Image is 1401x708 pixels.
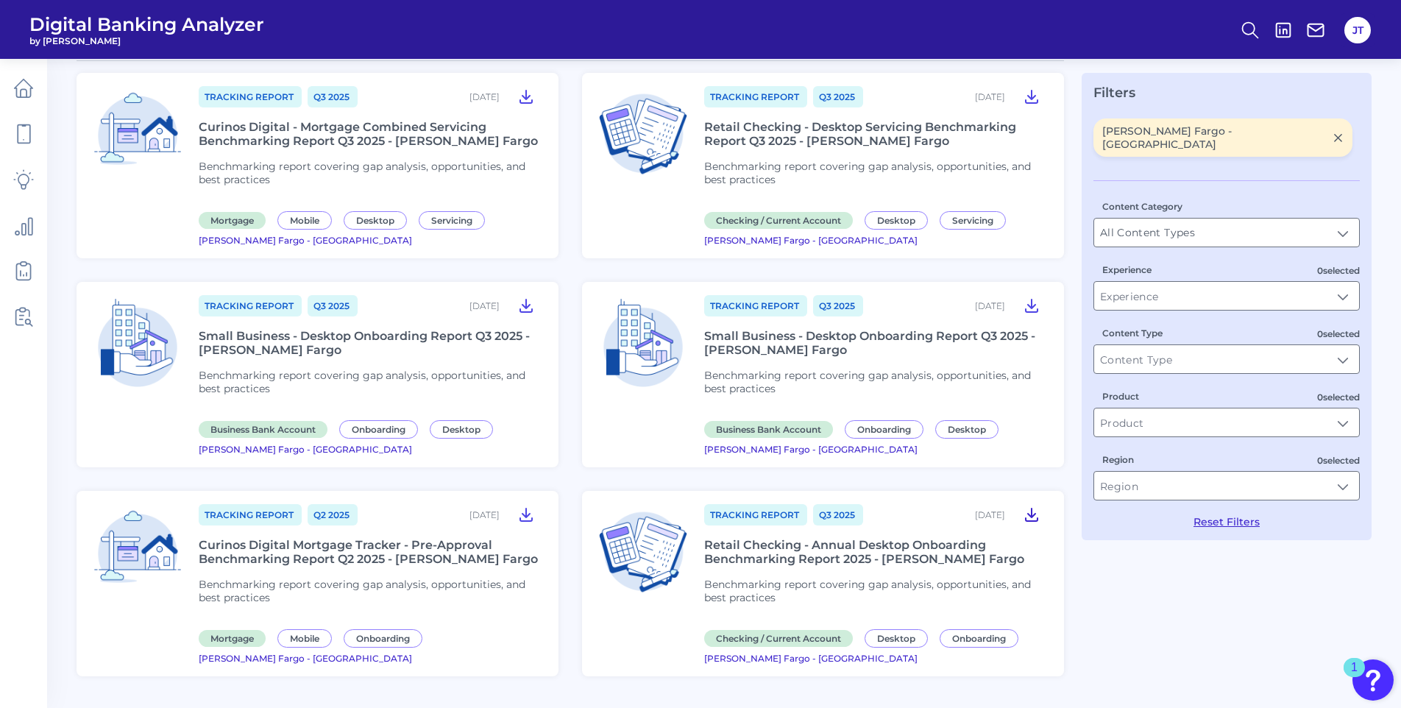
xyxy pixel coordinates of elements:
[865,211,928,230] span: Desktop
[199,651,412,665] a: [PERSON_NAME] Fargo - [GEOGRAPHIC_DATA]
[704,422,839,436] a: Business Bank Account
[1093,85,1135,101] span: Filters
[88,85,187,183] img: Mortgage
[199,235,412,246] span: [PERSON_NAME] Fargo - [GEOGRAPHIC_DATA]
[975,300,1005,311] div: [DATE]
[199,212,266,229] span: Mortgage
[29,13,264,35] span: Digital Banking Analyzer
[1193,515,1260,528] button: Reset Filters
[29,35,264,46] span: by [PERSON_NAME]
[430,422,499,436] a: Desktop
[419,211,485,230] span: Servicing
[199,86,302,107] a: Tracking Report
[199,630,266,647] span: Mortgage
[511,503,541,526] button: Curinos Digital Mortgage Tracker - Pre-Approval Benchmarking Report Q2 2025 - Wells Fargo
[1352,659,1394,701] button: Open Resource Center, 1 new notification
[813,504,863,525] span: Q3 2025
[199,329,541,357] div: Small Business - Desktop Onboarding Report Q3 2025 - [PERSON_NAME] Fargo
[1344,17,1371,43] button: JT
[975,509,1005,520] div: [DATE]
[469,300,500,311] div: [DATE]
[419,213,491,227] a: Servicing
[704,235,918,246] span: [PERSON_NAME] Fargo - [GEOGRAPHIC_DATA]
[199,444,412,455] span: [PERSON_NAME] Fargo - [GEOGRAPHIC_DATA]
[199,653,412,664] span: [PERSON_NAME] Fargo - [GEOGRAPHIC_DATA]
[1102,391,1139,402] label: Product
[704,504,807,525] a: Tracking Report
[1094,345,1359,373] input: Content Type
[469,91,500,102] div: [DATE]
[199,422,333,436] a: Business Bank Account
[813,295,863,316] a: Q3 2025
[704,369,1031,395] span: Benchmarking report covering gap analysis, opportunities, and best practices
[1017,85,1046,108] button: Retail Checking - Desktop Servicing Benchmarking Report Q3 2025 - Wells Fargo
[704,631,859,645] a: Checking / Current Account
[199,538,541,566] div: Curinos Digital Mortgage Tracker - Pre-Approval Benchmarking Report Q2 2025 - [PERSON_NAME] Fargo
[430,420,493,439] span: Desktop
[813,86,863,107] a: Q3 2025
[704,233,918,247] a: [PERSON_NAME] Fargo - [GEOGRAPHIC_DATA]
[339,422,424,436] a: Onboarding
[940,629,1018,648] span: Onboarding
[199,233,412,247] a: [PERSON_NAME] Fargo - [GEOGRAPHIC_DATA]
[940,213,1012,227] a: Servicing
[1017,294,1046,317] button: Small Business - Desktop Onboarding Report Q3 2025 - Wells Fargo
[199,421,327,438] span: Business Bank Account
[594,85,692,183] img: Checking / Current Account
[199,295,302,316] a: Tracking Report
[704,653,918,664] span: [PERSON_NAME] Fargo - [GEOGRAPHIC_DATA]
[469,509,500,520] div: [DATE]
[199,504,302,525] a: Tracking Report
[940,211,1006,230] span: Servicing
[199,442,412,456] a: [PERSON_NAME] Fargo - [GEOGRAPHIC_DATA]
[199,160,525,186] span: Benchmarking report covering gap analysis, opportunities, and best practices
[344,213,413,227] a: Desktop
[511,294,541,317] button: Small Business - Desktop Onboarding Report Q3 2025 - Wells Fargo
[277,631,338,645] a: Mobile
[845,422,929,436] a: Onboarding
[594,503,692,601] img: Checking / Current Account
[1102,328,1163,339] label: Content Type
[339,420,418,439] span: Onboarding
[704,160,1031,186] span: Benchmarking report covering gap analysis, opportunities, and best practices
[975,91,1005,102] div: [DATE]
[1094,472,1359,500] input: Region
[1351,668,1358,687] div: 1
[308,295,358,316] a: Q3 2025
[277,629,332,648] span: Mobile
[845,420,923,439] span: Onboarding
[1093,118,1352,157] span: [PERSON_NAME] Fargo - [GEOGRAPHIC_DATA]
[704,329,1046,357] div: Small Business - Desktop Onboarding Report Q3 2025 - [PERSON_NAME] Fargo
[88,294,187,392] img: Business Bank Account
[1102,264,1152,275] label: Experience
[594,294,692,392] img: Business Bank Account
[865,631,934,645] a: Desktop
[865,213,934,227] a: Desktop
[88,503,187,601] img: Mortgage
[277,213,338,227] a: Mobile
[344,211,407,230] span: Desktop
[704,120,1046,148] div: Retail Checking - Desktop Servicing Benchmarking Report Q3 2025 - [PERSON_NAME] Fargo
[704,444,918,455] span: [PERSON_NAME] Fargo - [GEOGRAPHIC_DATA]
[199,213,272,227] a: Mortgage
[704,295,807,316] a: Tracking Report
[1102,454,1134,465] label: Region
[344,631,428,645] a: Onboarding
[1094,408,1359,436] input: Product
[704,212,853,229] span: Checking / Current Account
[308,86,358,107] a: Q3 2025
[704,442,918,456] a: [PERSON_NAME] Fargo - [GEOGRAPHIC_DATA]
[1094,282,1359,310] input: Experience
[940,631,1024,645] a: Onboarding
[308,504,358,525] a: Q2 2025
